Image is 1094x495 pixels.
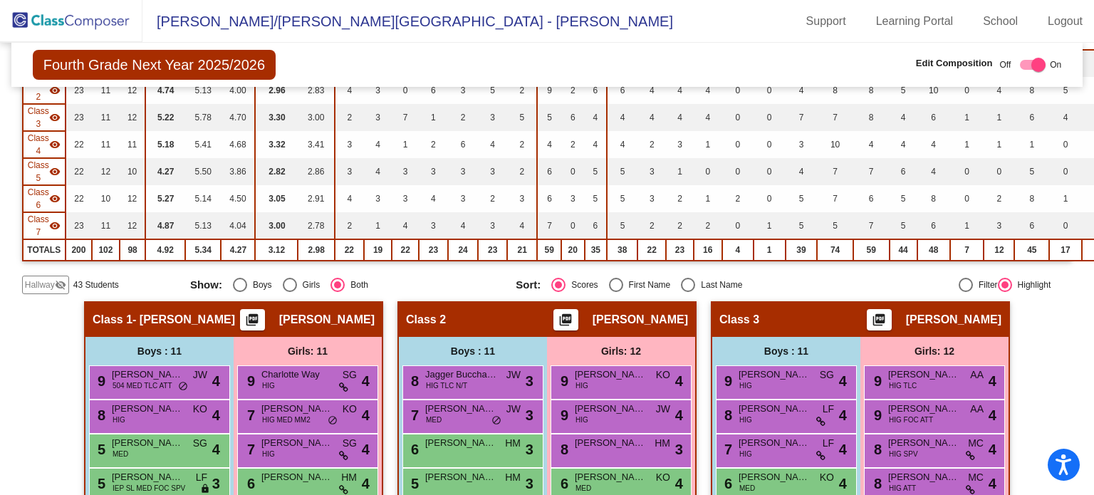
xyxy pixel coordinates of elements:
[49,193,61,204] mat-icon: visibility
[867,309,892,330] button: Print Students Details
[448,212,478,239] td: 4
[607,158,637,185] td: 5
[984,158,1014,185] td: 0
[853,185,890,212] td: 6
[537,239,561,261] td: 59
[537,185,561,212] td: 6
[66,212,92,239] td: 23
[890,131,917,158] td: 4
[666,212,693,239] td: 2
[28,105,49,130] span: Class 3
[853,131,890,158] td: 4
[49,166,61,177] mat-icon: visibility
[507,158,537,185] td: 2
[786,212,818,239] td: 5
[255,185,298,212] td: 3.05
[722,158,754,185] td: 0
[786,185,818,212] td: 5
[1012,278,1051,291] div: Highlight
[916,56,993,71] span: Edit Composition
[722,77,754,104] td: 0
[419,239,448,261] td: 23
[890,104,917,131] td: 4
[298,158,334,185] td: 2.86
[66,158,92,185] td: 22
[722,239,754,261] td: 4
[917,239,950,261] td: 48
[392,158,419,185] td: 3
[335,131,364,158] td: 3
[666,131,693,158] td: 3
[917,77,950,104] td: 10
[145,185,185,212] td: 5.27
[561,212,585,239] td: 0
[392,212,419,239] td: 4
[392,131,419,158] td: 1
[279,313,375,327] span: [PERSON_NAME]
[419,104,448,131] td: 1
[1049,104,1081,131] td: 4
[637,185,666,212] td: 3
[448,185,478,212] td: 3
[666,239,693,261] td: 23
[478,131,507,158] td: 4
[255,212,298,239] td: 3.00
[666,185,693,212] td: 2
[28,132,49,157] span: Class 4
[85,337,234,365] div: Boys : 11
[185,104,221,131] td: 5.78
[28,159,49,184] span: Class 5
[853,104,890,131] td: 8
[537,212,561,239] td: 7
[448,77,478,104] td: 3
[817,239,853,261] td: 74
[722,104,754,131] td: 0
[561,131,585,158] td: 2
[448,104,478,131] td: 2
[694,158,722,185] td: 0
[120,131,146,158] td: 11
[132,313,235,327] span: - [PERSON_NAME]
[1049,239,1081,261] td: 17
[392,185,419,212] td: 3
[585,131,608,158] td: 4
[66,239,92,261] td: 200
[343,368,357,382] span: SG
[607,104,637,131] td: 4
[261,368,333,382] span: Charlotte Way
[190,278,505,292] mat-radio-group: Select an option
[255,239,298,261] td: 3.12
[607,77,637,104] td: 6
[392,239,419,261] td: 22
[637,77,666,104] td: 4
[244,313,261,333] mat-icon: picture_as_pdf
[419,158,448,185] td: 3
[297,278,321,291] div: Girls
[754,212,786,239] td: 1
[364,104,392,131] td: 3
[425,368,496,382] span: Jagger Bucchanon
[561,104,585,131] td: 6
[23,104,66,131] td: Shannon McGuire - No Class Name
[607,239,637,261] td: 38
[28,186,49,212] span: Class 6
[795,10,858,33] a: Support
[585,185,608,212] td: 5
[1014,239,1049,261] td: 45
[516,278,541,291] span: Sort:
[754,104,786,131] td: 0
[817,131,853,158] td: 10
[853,212,890,239] td: 7
[585,104,608,131] td: 4
[478,104,507,131] td: 3
[185,212,221,239] td: 5.13
[335,104,364,131] td: 2
[92,239,120,261] td: 102
[712,337,860,365] div: Boys : 11
[984,77,1014,104] td: 4
[637,239,666,261] td: 22
[335,77,364,104] td: 4
[364,212,392,239] td: 1
[1014,185,1049,212] td: 8
[255,131,298,158] td: 3.32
